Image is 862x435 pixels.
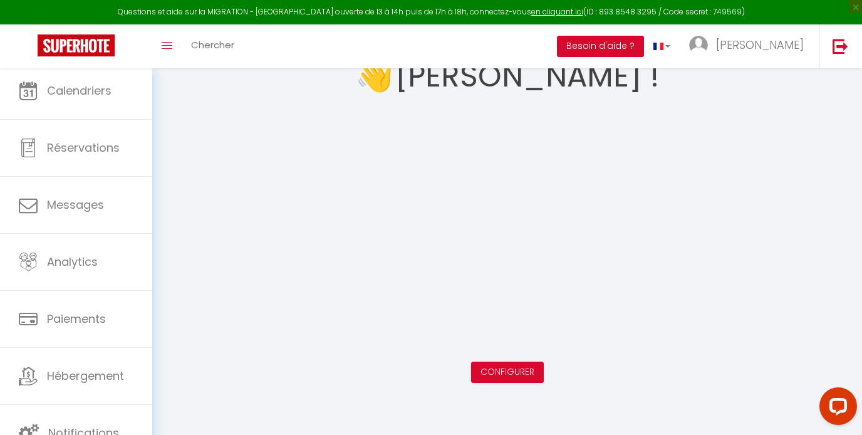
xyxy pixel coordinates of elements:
span: Analytics [47,254,98,270]
a: en cliquant ici [531,6,583,17]
span: Chercher [191,38,234,51]
img: Super Booking [38,34,115,56]
img: logout [833,38,848,54]
iframe: welcome-outil.mov [307,114,708,340]
span: [PERSON_NAME] [716,37,804,53]
img: ... [689,36,708,55]
span: Réservations [47,140,120,155]
iframe: LiveChat chat widget [809,382,862,435]
a: ... [PERSON_NAME] [680,24,819,68]
a: Chercher [182,24,244,68]
span: Calendriers [47,83,112,98]
span: Hébergement [47,368,124,384]
h1: [PERSON_NAME] ! [395,39,659,114]
a: Configurer [480,365,534,378]
span: Messages [47,197,104,212]
span: Paiements [47,311,106,327]
span: 👋 [356,53,393,100]
button: Configurer [471,362,544,383]
button: Besoin d'aide ? [557,36,644,57]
